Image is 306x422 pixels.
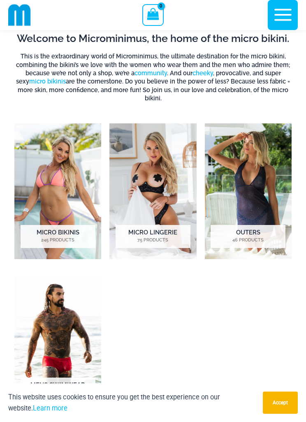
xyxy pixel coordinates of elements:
a: cheeky [192,70,213,77]
a: community [134,70,167,77]
h2: Micro Lingerie [116,225,190,248]
a: Visit product category Micro Lingerie [109,123,196,259]
img: Micro Lingerie [109,123,196,259]
a: Visit product category Outers [205,123,292,259]
img: cropped mm emblem [8,4,31,26]
a: Learn more [33,404,67,412]
img: Mens Swimwear [14,276,101,412]
h2: Welcome to Microminimus, the home of the micro bikini. [14,32,292,45]
p: This website uses cookies to ensure you get the best experience on our website. [8,392,257,414]
a: Visit product category Micro Bikinis [14,123,101,259]
mark: 75 Products [116,237,190,244]
h2: Outers [211,225,285,248]
a: Visit product category Mens Swimwear [14,276,101,412]
mark: 245 Products [21,237,95,244]
a: View Shopping Cart, empty [142,4,163,26]
h6: This is the extraordinary world of Microminimus, the ultimate destination for the micro bikini, c... [14,52,292,103]
a: micro bikinis [29,78,66,85]
mark: 46 Products [211,237,285,244]
h2: Micro Bikinis [21,225,95,248]
img: Micro Bikinis [14,123,101,259]
button: Accept [263,392,298,414]
img: Outers [205,123,292,259]
h2: Mens Swimwear [21,378,95,401]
